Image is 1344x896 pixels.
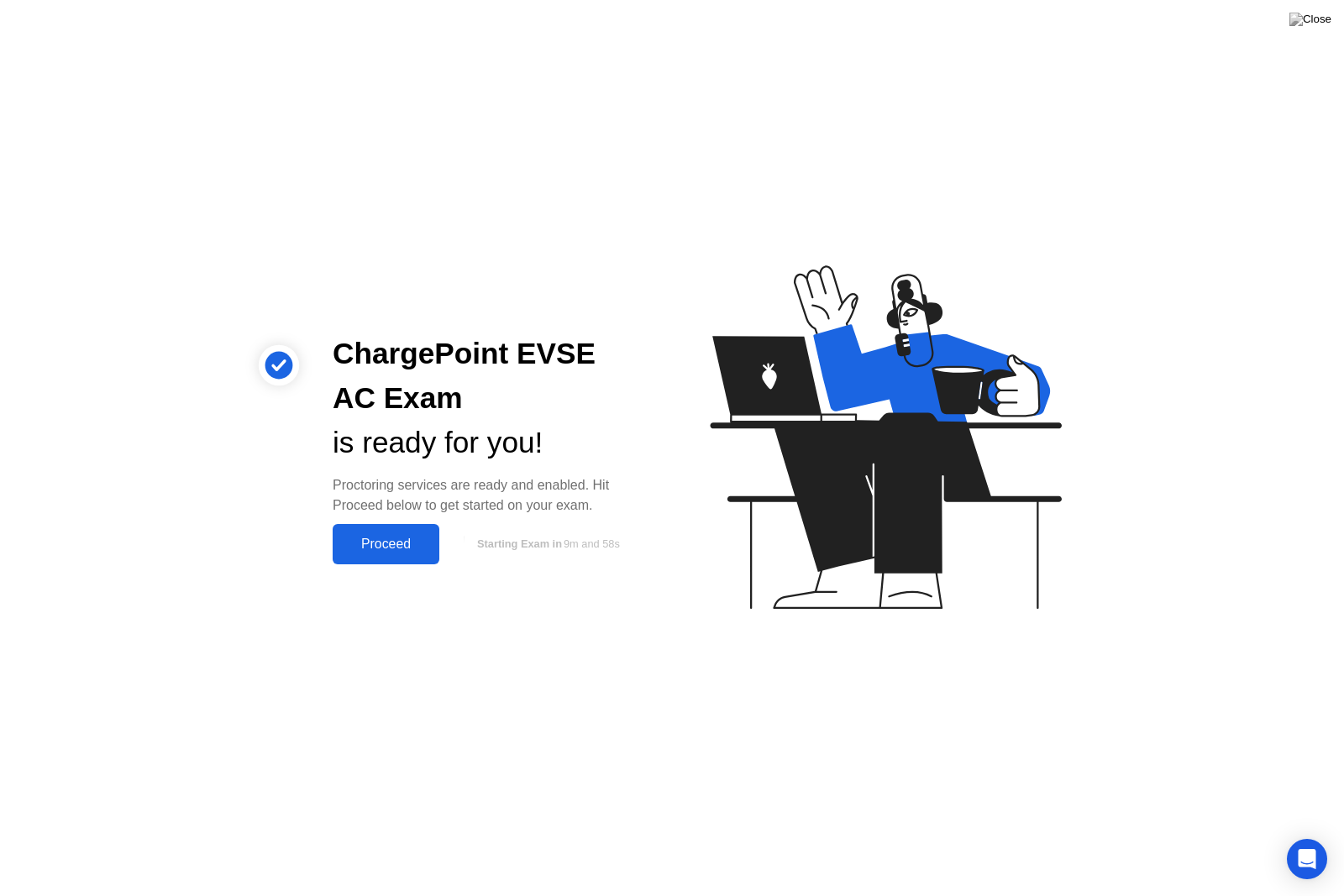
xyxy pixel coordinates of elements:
[564,537,620,550] span: 9m and 58s
[333,332,645,421] div: ChargePoint EVSE AC Exam
[1289,13,1331,26] img: Close
[448,528,645,560] button: Starting Exam in9m and 58s
[1287,839,1327,879] div: Open Intercom Messenger
[333,524,439,564] button: Proceed
[338,537,434,552] div: Proceed
[333,475,645,516] div: Proctoring services are ready and enabled. Hit Proceed below to get started on your exam.
[333,421,645,465] div: is ready for you!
